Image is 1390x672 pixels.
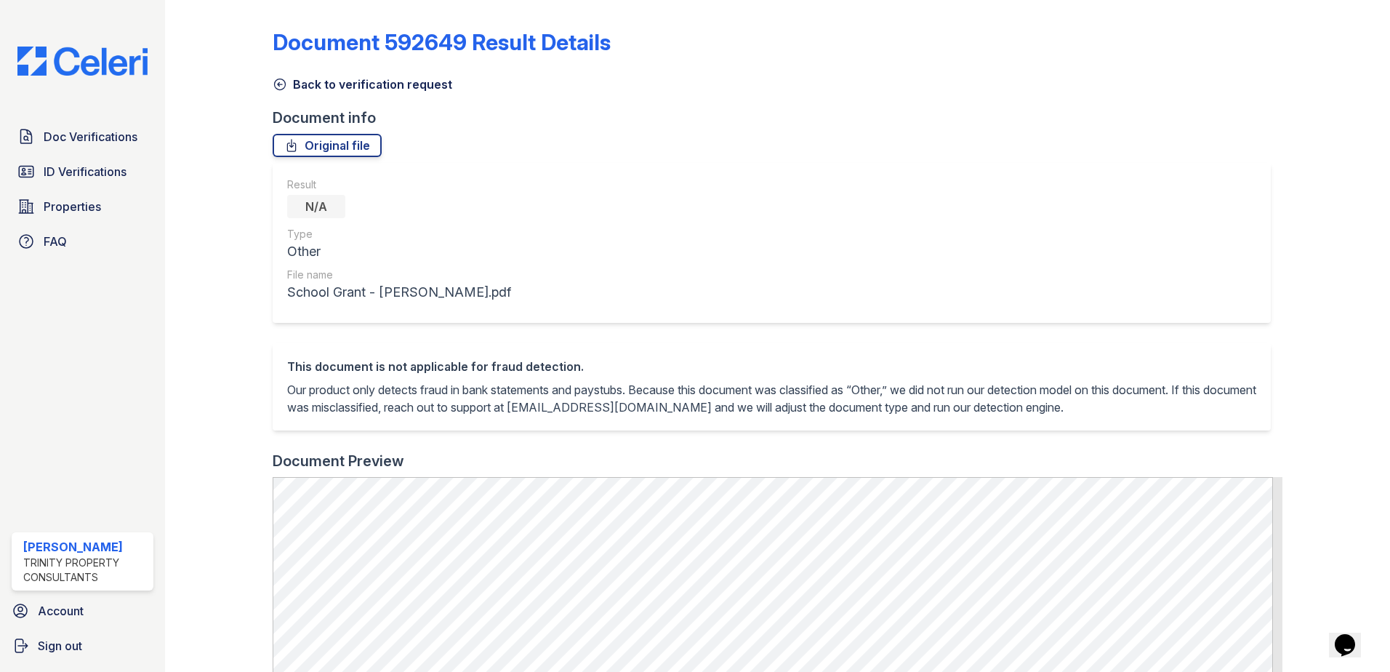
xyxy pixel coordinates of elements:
[273,76,452,93] a: Back to verification request
[44,128,137,145] span: Doc Verifications
[44,198,101,215] span: Properties
[38,602,84,620] span: Account
[12,227,153,256] a: FAQ
[287,195,345,218] div: N/A
[1329,614,1375,657] iframe: chat widget
[287,241,511,262] div: Other
[287,282,511,303] div: School Grant - [PERSON_NAME].pdf
[6,47,159,76] img: CE_Logo_Blue-a8612792a0a2168367f1c8372b55b34899dd931a85d93a1a3d3e32e68fde9ad4.png
[12,122,153,151] a: Doc Verifications
[273,29,611,55] a: Document 592649 Result Details
[273,451,404,471] div: Document Preview
[287,177,511,192] div: Result
[6,631,159,660] a: Sign out
[12,192,153,221] a: Properties
[12,157,153,186] a: ID Verifications
[287,381,1256,416] p: Our product only detects fraud in bank statements and paystubs. Because this document was classif...
[273,108,1282,128] div: Document info
[287,227,511,241] div: Type
[287,358,1256,375] div: This document is not applicable for fraud detection.
[23,556,148,585] div: Trinity Property Consultants
[38,637,82,655] span: Sign out
[287,268,511,282] div: File name
[6,596,159,625] a: Account
[273,134,382,157] a: Original file
[44,163,126,180] span: ID Verifications
[23,538,148,556] div: [PERSON_NAME]
[44,233,67,250] span: FAQ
